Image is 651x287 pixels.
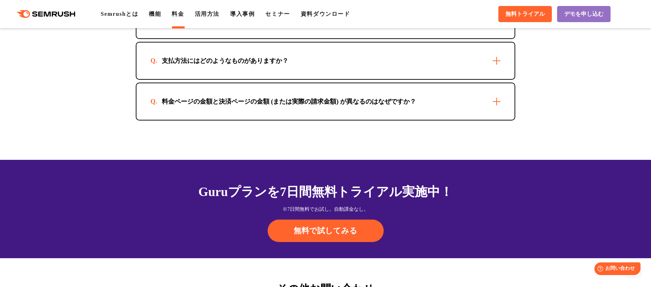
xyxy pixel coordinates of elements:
a: セミナー [265,11,290,17]
span: デモを申し込む [564,11,604,18]
iframe: Help widget launcher [588,260,643,279]
div: Guruプランを7日間 [136,182,515,201]
a: 料金 [172,11,184,17]
a: デモを申し込む [557,6,611,22]
a: 機能 [149,11,161,17]
a: Semrushとは [101,11,138,17]
a: 無料で試してみる [268,220,384,242]
a: 導入事例 [230,11,255,17]
span: 無料トライアル [505,11,545,18]
a: 無料トライアル [498,6,552,22]
span: 無料で試してみる [294,226,357,236]
a: 活用方法 [195,11,219,17]
span: 無料トライアル実施中！ [312,185,453,199]
div: 支払方法にはどのようなものがありますか？ [151,57,300,65]
a: 資料ダウンロード [301,11,350,17]
div: ※7日間無料でお試し。自動課金なし。 [136,206,515,213]
div: 料金ページの金額と決済ページの金額 (または実際の請求金額) が異なるのはなぜですか？ [151,97,427,106]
